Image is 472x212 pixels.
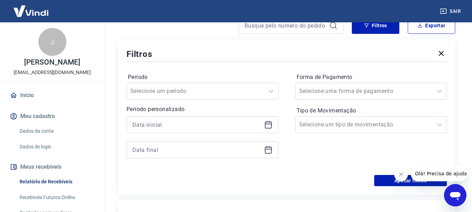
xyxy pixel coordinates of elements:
img: Vindi [8,0,54,22]
p: [EMAIL_ADDRESS][DOMAIN_NAME] [14,69,91,76]
input: Data inicial [132,119,261,130]
button: Meu cadastro [8,109,96,124]
button: Filtros [352,17,399,34]
input: Data final [132,145,261,155]
label: Forma de Pagamento [297,73,446,81]
button: Exportar [408,17,455,34]
input: Busque pelo número do pedido [245,20,326,31]
p: [PERSON_NAME] [24,59,80,66]
a: Relatório de Recebíveis [17,175,96,189]
button: Meus recebíveis [8,159,96,175]
iframe: Mensagem da empresa [411,166,466,181]
label: Período [128,73,277,81]
button: Aplicar filtros [374,175,447,186]
p: Período personalizado [126,105,278,114]
a: Recebíveis Futuros Online [17,190,96,205]
a: Dados da conta [17,124,96,138]
h5: Filtros [126,49,152,60]
iframe: Botão para abrir a janela de mensagens [444,184,466,206]
div: J [38,28,66,56]
a: Início [8,88,96,103]
span: Olá! Precisa de ajuda? [4,5,59,10]
a: Dados de login [17,140,96,154]
label: Tipo de Movimentação [297,107,446,115]
iframe: Fechar mensagem [394,167,408,181]
button: Sair [438,5,464,18]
